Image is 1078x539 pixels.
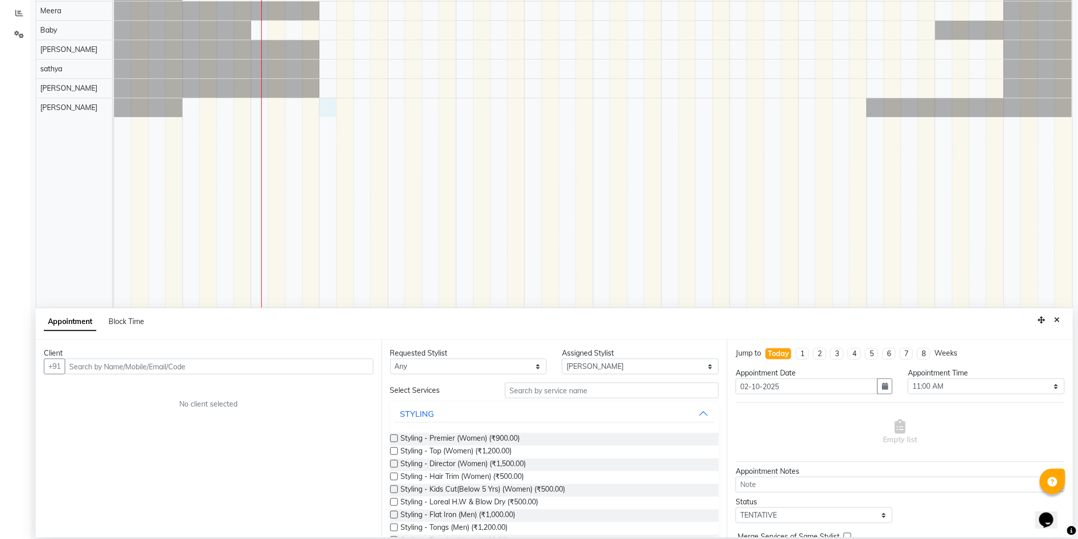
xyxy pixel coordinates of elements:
[401,522,508,535] span: Styling - Tongs (Men) (₹1,200.00)
[848,348,861,360] li: 4
[736,497,893,507] div: Status
[908,368,1065,379] div: Appointment Time
[394,405,715,423] button: STYLING
[390,348,547,359] div: Requested Stylist
[505,383,719,398] input: Search by service name
[830,348,844,360] li: 3
[401,459,526,471] span: Styling - Director (Women) (₹1,500.00)
[40,84,97,93] span: [PERSON_NAME]
[401,509,516,522] span: Styling - Flat Iron (Men) (₹1,000.00)
[562,348,719,359] div: Assigned Stylist
[1050,312,1065,328] button: Close
[813,348,826,360] li: 2
[400,408,435,420] div: STYLING
[736,379,878,394] input: yyyy-mm-dd
[40,25,57,35] span: Baby
[934,348,957,359] div: Weeks
[882,348,896,360] li: 6
[40,64,62,73] span: sathya
[383,385,497,396] div: Select Services
[401,446,512,459] span: Styling - Top (Women) (₹1,200.00)
[109,317,144,326] span: Block Time
[68,399,349,410] div: No client selected
[401,497,538,509] span: Styling - Loreal H.W & Blow Dry (₹500.00)
[40,6,61,15] span: Meera
[883,419,918,445] span: Empty list
[40,103,97,112] span: [PERSON_NAME]
[44,313,96,331] span: Appointment
[736,466,1065,477] div: Appointment Notes
[917,348,930,360] li: 8
[796,348,809,360] li: 1
[736,348,761,359] div: Jump to
[44,348,373,359] div: Client
[401,484,565,497] span: Styling - Kids Cut(Below 5 Yrs) (Women) (₹500.00)
[401,433,520,446] span: Styling - Premier (Women) (₹900.00)
[736,368,893,379] div: Appointment Date
[1035,498,1068,529] iframe: chat widget
[40,45,97,54] span: [PERSON_NAME]
[900,348,913,360] li: 7
[865,348,878,360] li: 5
[401,471,524,484] span: Styling - Hair Trim (Women) (₹500.00)
[65,359,373,374] input: Search by Name/Mobile/Email/Code
[768,348,789,359] div: Today
[44,359,65,374] button: +91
